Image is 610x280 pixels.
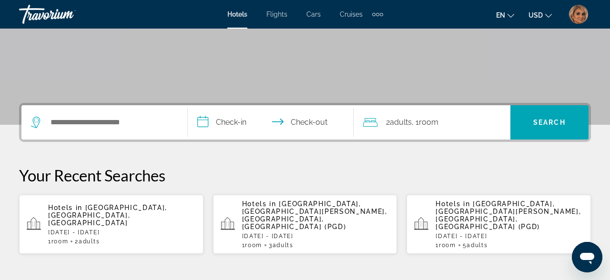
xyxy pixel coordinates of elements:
span: Adults [273,242,294,249]
p: [DATE] - [DATE] [48,229,196,236]
p: [DATE] - [DATE] [242,233,390,240]
button: Extra navigation items [372,7,383,22]
img: 2Q== [569,5,588,24]
p: Your Recent Searches [19,166,591,185]
button: Hotels in [GEOGRAPHIC_DATA], [GEOGRAPHIC_DATA][PERSON_NAME], [GEOGRAPHIC_DATA], [GEOGRAPHIC_DATA]... [213,194,397,254]
p: [DATE] - [DATE] [436,233,583,240]
span: Hotels in [436,200,470,208]
span: Adults [467,242,488,249]
span: Room [439,242,456,249]
span: 3 [269,242,294,249]
a: Cars [306,10,321,18]
span: , 1 [412,116,438,129]
button: Check in and out dates [188,105,354,140]
a: Cruises [340,10,363,18]
span: Adults [79,238,100,245]
a: Flights [266,10,287,18]
span: [GEOGRAPHIC_DATA], [GEOGRAPHIC_DATA][PERSON_NAME], [GEOGRAPHIC_DATA], [GEOGRAPHIC_DATA] (PGD) [436,200,581,230]
span: Adults [390,118,412,127]
span: 1 [436,242,456,249]
span: 5 [463,242,488,249]
button: Travelers: 2 adults, 0 children [354,105,510,140]
span: [GEOGRAPHIC_DATA], [GEOGRAPHIC_DATA][PERSON_NAME], [GEOGRAPHIC_DATA], [GEOGRAPHIC_DATA] (PGD) [242,200,387,230]
button: Hotels in [GEOGRAPHIC_DATA], [GEOGRAPHIC_DATA][PERSON_NAME], [GEOGRAPHIC_DATA], [GEOGRAPHIC_DATA]... [407,194,591,254]
span: 2 [386,116,412,129]
span: Search [533,119,566,126]
span: en [496,11,505,19]
span: Room [51,238,69,245]
iframe: Button to launch messaging window [572,242,602,272]
a: Travorium [19,2,114,27]
a: Hotels [227,10,247,18]
span: 1 [48,238,68,245]
button: Hotels in [GEOGRAPHIC_DATA], [GEOGRAPHIC_DATA], [GEOGRAPHIC_DATA][DATE] - [DATE]1Room2Adults [19,194,203,254]
button: Search [510,105,589,140]
button: Change language [496,8,514,22]
span: 2 [75,238,100,245]
button: Change currency [529,8,552,22]
button: User Menu [566,4,591,24]
div: Search widget [21,105,589,140]
span: Room [419,118,438,127]
span: 1 [242,242,262,249]
span: Hotels in [242,200,276,208]
span: Hotels in [48,204,82,211]
span: USD [529,11,543,19]
span: Room [245,242,262,249]
span: [GEOGRAPHIC_DATA], [GEOGRAPHIC_DATA], [GEOGRAPHIC_DATA] [48,204,167,227]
